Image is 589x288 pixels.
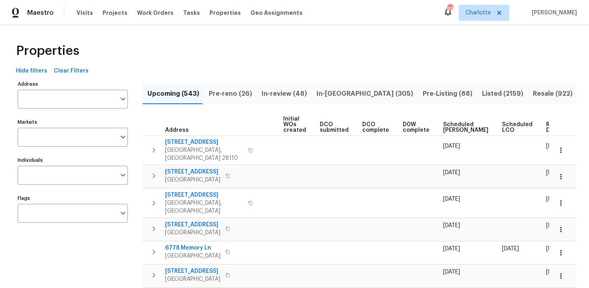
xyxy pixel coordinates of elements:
span: Resale (922) [533,88,573,99]
span: [DATE] [546,269,563,275]
span: Scheduled LCO [502,122,533,133]
span: Upcoming (543) [147,88,199,99]
label: Address [18,82,128,87]
span: [PERSON_NAME] [528,9,577,17]
span: In-review (48) [262,88,307,99]
label: Markets [18,120,128,125]
button: Hide filters [13,64,50,79]
span: Geo Assignments [250,9,303,17]
span: [STREET_ADDRESS] [165,191,243,199]
span: Pre-Listing (88) [423,88,472,99]
span: [GEOGRAPHIC_DATA] [165,275,220,283]
label: Individuals [18,158,128,163]
span: [DATE] [443,196,460,202]
span: Work Orders [137,9,173,17]
span: [STREET_ADDRESS] [165,267,220,275]
span: [DATE] [546,246,563,252]
button: Clear Filters [50,64,92,79]
span: In-[GEOGRAPHIC_DATA] (305) [317,88,413,99]
span: [DATE] [546,170,563,175]
span: [GEOGRAPHIC_DATA] [165,229,220,237]
span: [STREET_ADDRESS] [165,138,243,146]
div: 68 [447,5,453,13]
span: Visits [77,9,93,17]
span: [DATE] [443,246,460,252]
span: [DATE] [443,269,460,275]
span: Pre-reno (26) [209,88,252,99]
label: Flags [18,196,128,201]
span: [DATE] [443,170,460,175]
button: Open [117,93,129,105]
button: Open [117,169,129,181]
span: Charlotte [466,9,491,17]
span: Tasks [183,10,200,16]
span: DCO submitted [320,122,349,133]
span: Projects [103,9,127,17]
span: Clear Filters [54,66,89,76]
span: [STREET_ADDRESS] [165,168,220,176]
span: 6778 Memory Ln [165,244,220,252]
span: [DATE] [502,246,519,252]
span: [GEOGRAPHIC_DATA] [165,252,220,260]
span: [DATE] [443,143,460,149]
span: [DATE] [443,223,460,228]
span: [DATE] [546,143,563,149]
span: [GEOGRAPHIC_DATA], [GEOGRAPHIC_DATA] [165,199,243,215]
span: Properties [16,47,79,55]
span: [STREET_ADDRESS] [165,221,220,229]
span: [DATE] [546,223,563,228]
span: Scheduled [PERSON_NAME] [443,122,488,133]
span: Address [165,127,189,133]
span: DCO complete [362,122,389,133]
span: [GEOGRAPHIC_DATA], [GEOGRAPHIC_DATA] 28110 [165,146,243,162]
span: [DATE] [546,196,563,202]
span: Listed (2159) [482,88,523,99]
button: Open [117,207,129,219]
span: Ready Date [546,122,564,133]
span: Hide filters [16,66,47,76]
button: Open [117,131,129,143]
span: Properties [210,9,241,17]
span: D0W complete [403,122,430,133]
span: Initial WOs created [283,116,306,133]
span: Maestro [27,9,54,17]
span: [GEOGRAPHIC_DATA] [165,176,220,184]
